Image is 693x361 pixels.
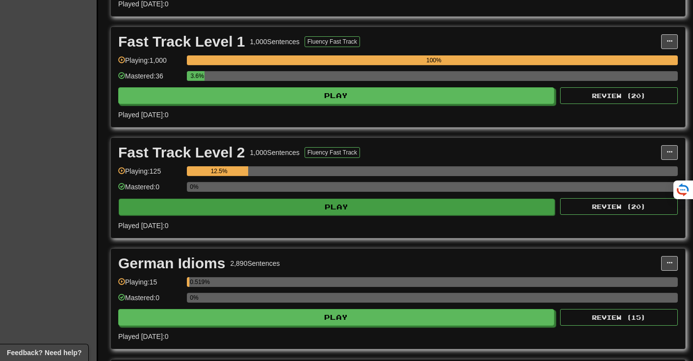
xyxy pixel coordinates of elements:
div: Mastered: 36 [118,71,182,87]
div: Playing: 125 [118,166,182,182]
button: Fluency Fast Track [305,147,360,158]
button: Fluency Fast Track [305,36,360,47]
span: Open feedback widget [7,348,81,358]
div: Mastered: 0 [118,182,182,198]
div: 1,000 Sentences [250,37,300,47]
div: 100% [190,55,678,65]
span: Played [DATE]: 0 [118,333,168,340]
div: Fast Track Level 2 [118,145,245,160]
button: Review (15) [560,309,678,326]
div: 2,890 Sentences [230,258,280,268]
div: 1,000 Sentences [250,148,300,157]
div: Mastered: 0 [118,293,182,309]
div: Playing: 1,000 [118,55,182,72]
button: Play [118,87,554,104]
div: Fast Track Level 1 [118,34,245,49]
button: Review (20) [560,198,678,215]
button: Review (20) [560,87,678,104]
button: Play [118,309,554,326]
div: German Idioms [118,256,225,271]
span: Played [DATE]: 0 [118,111,168,119]
button: Play [119,199,555,215]
span: Played [DATE]: 0 [118,222,168,230]
div: 12.5% [190,166,248,176]
div: 3.6% [190,71,205,81]
div: Playing: 15 [118,277,182,293]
